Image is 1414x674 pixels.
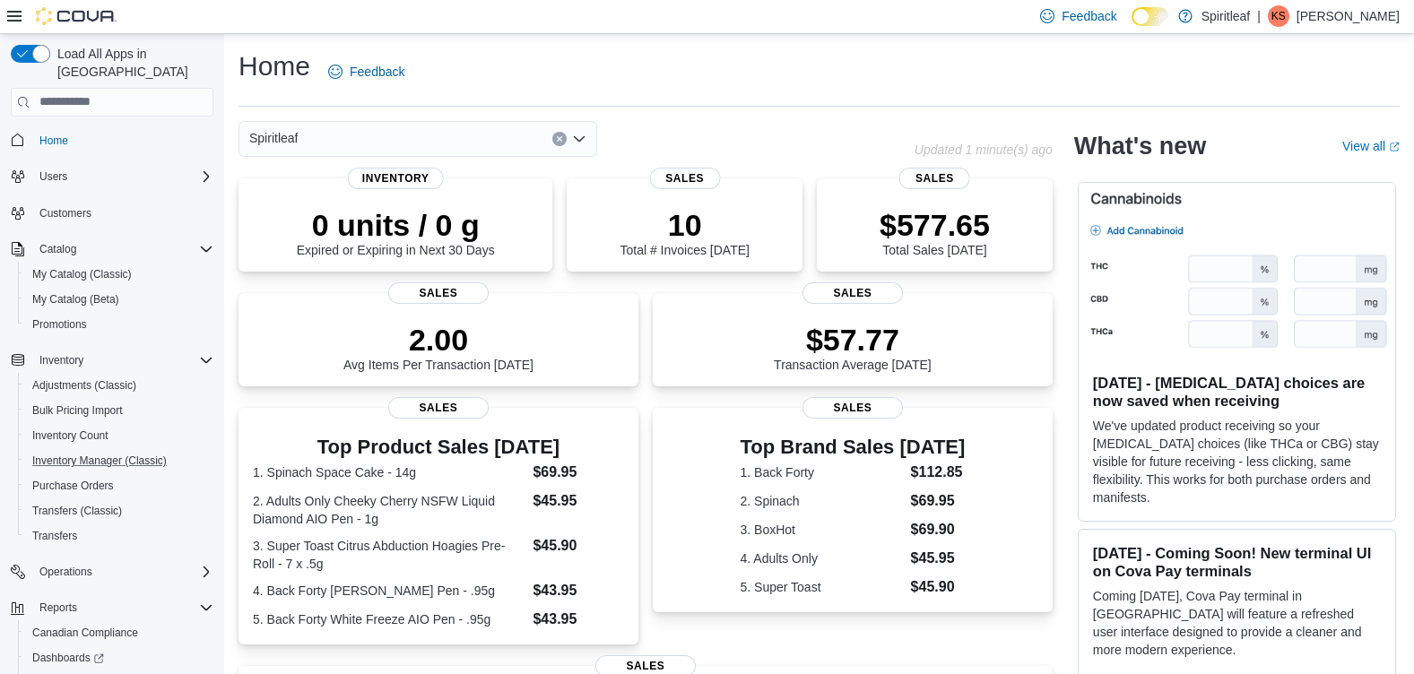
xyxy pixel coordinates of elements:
span: Feedback [350,63,404,81]
dt: 3. BoxHot [741,521,904,539]
a: Inventory Count [25,425,116,446]
dd: $45.90 [911,576,966,598]
span: Sales [649,168,720,189]
span: Bulk Pricing Import [25,400,213,421]
span: Transfers [25,525,213,547]
a: Bulk Pricing Import [25,400,130,421]
button: Inventory [32,350,91,371]
button: Users [4,164,221,189]
button: Adjustments (Classic) [18,373,221,398]
a: My Catalog (Beta) [25,289,126,310]
dt: 2. Adults Only Cheeky Cherry NSFW Liquid Diamond AIO Pen - 1g [253,492,525,528]
span: Transfers (Classic) [25,500,213,522]
p: 0 units / 0 g [297,207,495,243]
button: Purchase Orders [18,473,221,498]
span: Reports [39,601,77,615]
dd: $45.90 [533,535,623,557]
h3: [DATE] - [MEDICAL_DATA] choices are now saved when receiving [1093,374,1381,410]
p: Spiritleaf [1201,5,1250,27]
button: Operations [4,559,221,584]
p: Updated 1 minute(s) ago [915,143,1053,157]
a: View allExternal link [1342,139,1400,153]
span: Dashboards [32,651,104,665]
div: Transaction Average [DATE] [774,322,932,372]
span: Inventory Count [32,428,108,443]
p: We've updated product receiving so your [MEDICAL_DATA] choices (like THCa or CBG) stay visible fo... [1093,417,1381,506]
a: Adjustments (Classic) [25,375,143,396]
button: Catalog [32,238,83,260]
span: Inventory [39,353,83,367]
button: My Catalog (Beta) [18,287,221,312]
span: Inventory Count [25,425,213,446]
span: Promotions [25,314,213,335]
img: Cova [36,7,117,25]
span: My Catalog (Beta) [32,292,119,307]
button: Transfers (Classic) [18,498,221,523]
h2: What's new [1074,132,1206,160]
span: Adjustments (Classic) [25,375,213,396]
span: Inventory Manager (Classic) [32,454,167,468]
span: Customers [39,206,91,220]
button: Inventory Count [18,423,221,448]
span: Operations [32,561,213,583]
button: Clear input [552,132,567,146]
span: My Catalog (Classic) [32,267,132,281]
dt: 3. Super Toast Citrus Abduction Hoagies Pre-Roll - 7 x .5g [253,537,525,573]
span: Users [32,166,213,187]
button: Users [32,166,74,187]
span: Purchase Orders [32,479,114,493]
p: $577.65 [880,207,990,243]
dd: $69.95 [911,490,966,512]
p: Coming [DATE], Cova Pay terminal in [GEOGRAPHIC_DATA] will feature a refreshed user interface des... [1093,587,1381,659]
button: Canadian Compliance [18,620,221,645]
button: Reports [32,597,84,618]
p: $57.77 [774,322,932,358]
div: Kennedy S [1268,5,1289,27]
button: Transfers [18,523,221,549]
button: Bulk Pricing Import [18,398,221,423]
a: Transfers [25,525,84,547]
p: 2.00 [343,322,534,358]
span: Home [39,134,68,148]
dt: 5. Super Toast [741,578,904,596]
button: Inventory Manager (Classic) [18,448,221,473]
span: Purchase Orders [25,475,213,497]
dt: 4. Back Forty [PERSON_NAME] Pen - .95g [253,582,525,600]
svg: External link [1389,142,1400,152]
div: Total # Invoices [DATE] [620,207,749,257]
a: Promotions [25,314,94,335]
dd: $43.95 [533,580,623,601]
span: Sales [388,282,489,304]
button: Promotions [18,312,221,337]
a: Dashboards [25,647,111,669]
span: Transfers (Classic) [32,504,122,518]
a: My Catalog (Classic) [25,264,139,285]
h3: Top Product Sales [DATE] [253,436,624,458]
span: Sales [899,168,970,189]
dd: $69.95 [533,462,623,483]
span: Canadian Compliance [32,626,138,640]
dt: 2. Spinach [741,492,904,510]
h3: [DATE] - Coming Soon! New terminal UI on Cova Pay terminals [1093,544,1381,580]
span: Home [32,129,213,151]
span: Catalog [32,238,213,260]
dt: 1. Spinach Space Cake - 14g [253,463,525,481]
span: Sales [388,397,489,419]
dt: 5. Back Forty White Freeze AIO Pen - .95g [253,610,525,628]
a: Dashboards [18,645,221,670]
button: Operations [32,561,100,583]
button: Open list of options [572,132,586,146]
span: Adjustments (Classic) [32,378,136,393]
a: Transfers (Classic) [25,500,129,522]
span: Users [39,169,67,184]
span: Inventory [348,168,444,189]
dd: $45.95 [533,490,623,512]
div: Total Sales [DATE] [880,207,990,257]
span: Promotions [32,317,87,332]
div: Expired or Expiring in Next 30 Days [297,207,495,257]
a: Purchase Orders [25,475,121,497]
span: Feedback [1062,7,1116,25]
dd: $43.95 [533,609,623,630]
span: Sales [802,282,903,304]
span: Spiritleaf [249,127,298,149]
